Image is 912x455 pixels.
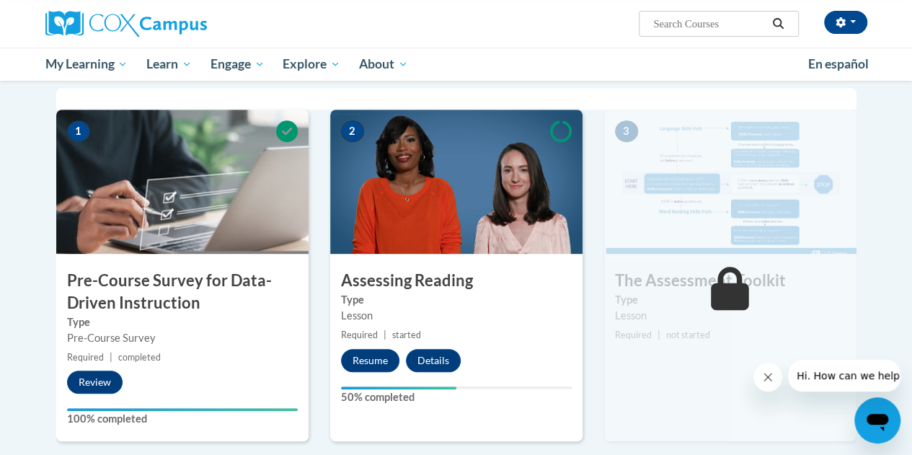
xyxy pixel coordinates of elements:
span: Required [67,352,104,363]
span: Hi. How can we help? [9,10,117,22]
label: Type [615,292,846,308]
span: not started [666,330,710,340]
a: My Learning [36,48,138,81]
img: Cox Campus [45,11,207,37]
span: Required [341,330,378,340]
a: En español [799,49,878,79]
div: Your progress [67,408,298,411]
span: started [392,330,421,340]
button: Resume [341,349,399,372]
span: | [110,352,112,363]
a: Learn [137,48,201,81]
div: Your progress [341,386,456,389]
iframe: Close message [753,363,782,392]
span: 2 [341,120,364,142]
label: 100% completed [67,411,298,427]
label: Type [67,314,298,330]
button: Details [406,349,461,372]
button: Search [767,15,789,32]
span: | [384,330,386,340]
div: Main menu [35,48,878,81]
span: En español [808,56,869,71]
span: completed [118,352,161,363]
iframe: Button to launch messaging window [854,397,900,443]
label: 50% completed [341,389,572,405]
div: Pre-Course Survey [67,330,298,346]
img: Course Image [56,110,309,254]
h3: Pre-Course Survey for Data-Driven Instruction [56,270,309,314]
div: Lesson [341,308,572,324]
a: About [350,48,417,81]
span: My Learning [45,56,128,73]
span: Learn [146,56,192,73]
button: Review [67,371,123,394]
input: Search Courses [652,15,767,32]
img: Course Image [604,110,856,254]
a: Engage [201,48,274,81]
span: Engage [211,56,265,73]
span: | [658,330,660,340]
img: Course Image [330,110,583,254]
span: Required [615,330,652,340]
div: Lesson [615,308,846,324]
iframe: Message from company [788,360,900,392]
a: Explore [273,48,350,81]
span: About [359,56,408,73]
span: Explore [283,56,340,73]
h3: Assessing Reading [330,270,583,292]
h3: The Assessment Toolkit [604,270,856,292]
a: Cox Campus [45,11,305,37]
span: 3 [615,120,638,142]
label: Type [341,292,572,308]
span: 1 [67,120,90,142]
button: Account Settings [824,11,867,34]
